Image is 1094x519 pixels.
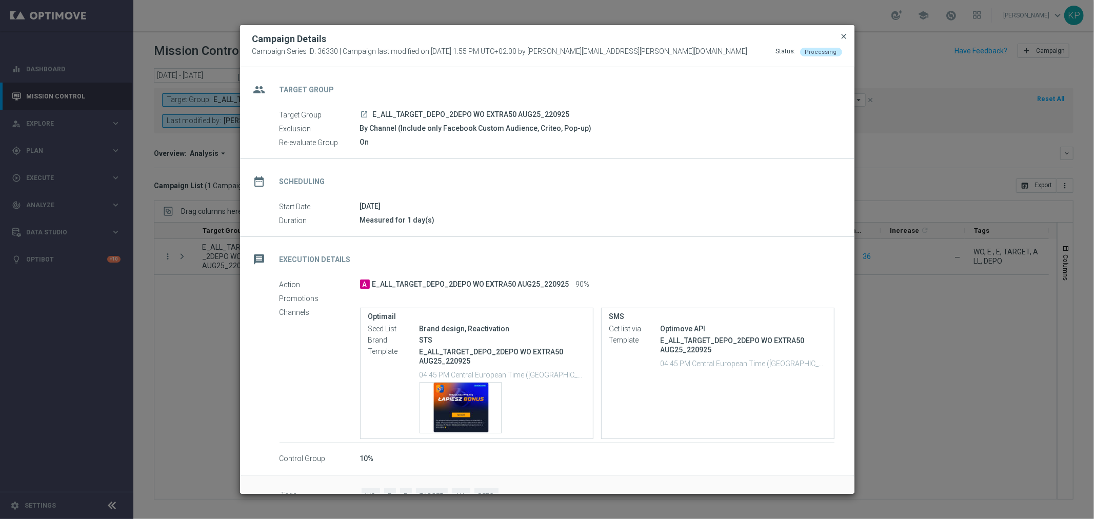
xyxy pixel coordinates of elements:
[384,488,396,504] span: E
[420,324,585,334] div: Brand design, Reactivation
[280,216,360,225] label: Duration
[362,488,380,504] span: WO
[280,177,325,187] h2: Scheduling
[252,47,748,56] span: Campaign Series ID: 36330 | Campaign last modified on [DATE] 1:55 PM UTC+02:00 by [PERSON_NAME][E...
[360,201,834,211] div: [DATE]
[452,488,470,504] span: ALL
[805,49,837,55] span: Processing
[609,336,661,345] label: Template
[420,335,585,345] div: STS
[776,47,796,56] div: Status:
[280,255,351,265] h2: Execution Details
[360,110,369,119] a: launch
[361,110,369,118] i: launch
[360,215,834,225] div: Measured for 1 day(s)
[280,308,360,317] label: Channels
[800,47,842,55] colored-tag: Processing
[281,488,362,504] label: Tags
[368,325,420,334] label: Seed List
[360,453,834,464] div: 10%
[400,488,412,504] span: E
[661,358,826,368] p: 04:45 PM Central European Time ([GEOGRAPHIC_DATA]) (UTC +02:00)
[368,312,585,321] label: Optimail
[280,85,334,95] h2: Target Group
[360,137,834,147] div: On
[661,336,826,354] p: E_ALL_TARGET_DEPO_2DEPO WO EXTRA50 AUG25_220925
[372,280,569,289] span: E_ALL_TARGET_DEPO_2DEPO WO EXTRA50 AUG25_220925
[420,369,585,380] p: 04:45 PM Central European Time ([GEOGRAPHIC_DATA]) (UTC +02:00)
[280,110,360,119] label: Target Group
[360,280,370,289] span: A
[840,32,848,41] span: close
[280,202,360,211] label: Start Date
[252,33,327,45] h2: Campaign Details
[280,138,360,147] label: Re-evaluate Group
[280,454,360,464] label: Control Group
[250,81,269,99] i: group
[576,280,590,289] span: 90%
[420,347,585,366] p: E_ALL_TARGET_DEPO_2DEPO WO EXTRA50 AUG25_220925
[373,110,570,119] span: E_ALL_TARGET_DEPO_2DEPO WO EXTRA50 AUG25_220925
[250,250,269,269] i: message
[368,336,420,345] label: Brand
[280,294,360,303] label: Promotions
[609,325,661,334] label: Get list via
[280,280,360,289] label: Action
[250,172,269,191] i: date_range
[360,123,834,133] div: By Channel (Include only Facebook Custom Audience, Criteo, Pop-up)
[280,124,360,133] label: Exclusion
[368,347,420,356] label: Template
[474,488,499,504] span: DEPO
[661,324,826,334] div: Optimove API
[416,488,448,504] span: TARGET
[609,312,826,321] label: SMS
